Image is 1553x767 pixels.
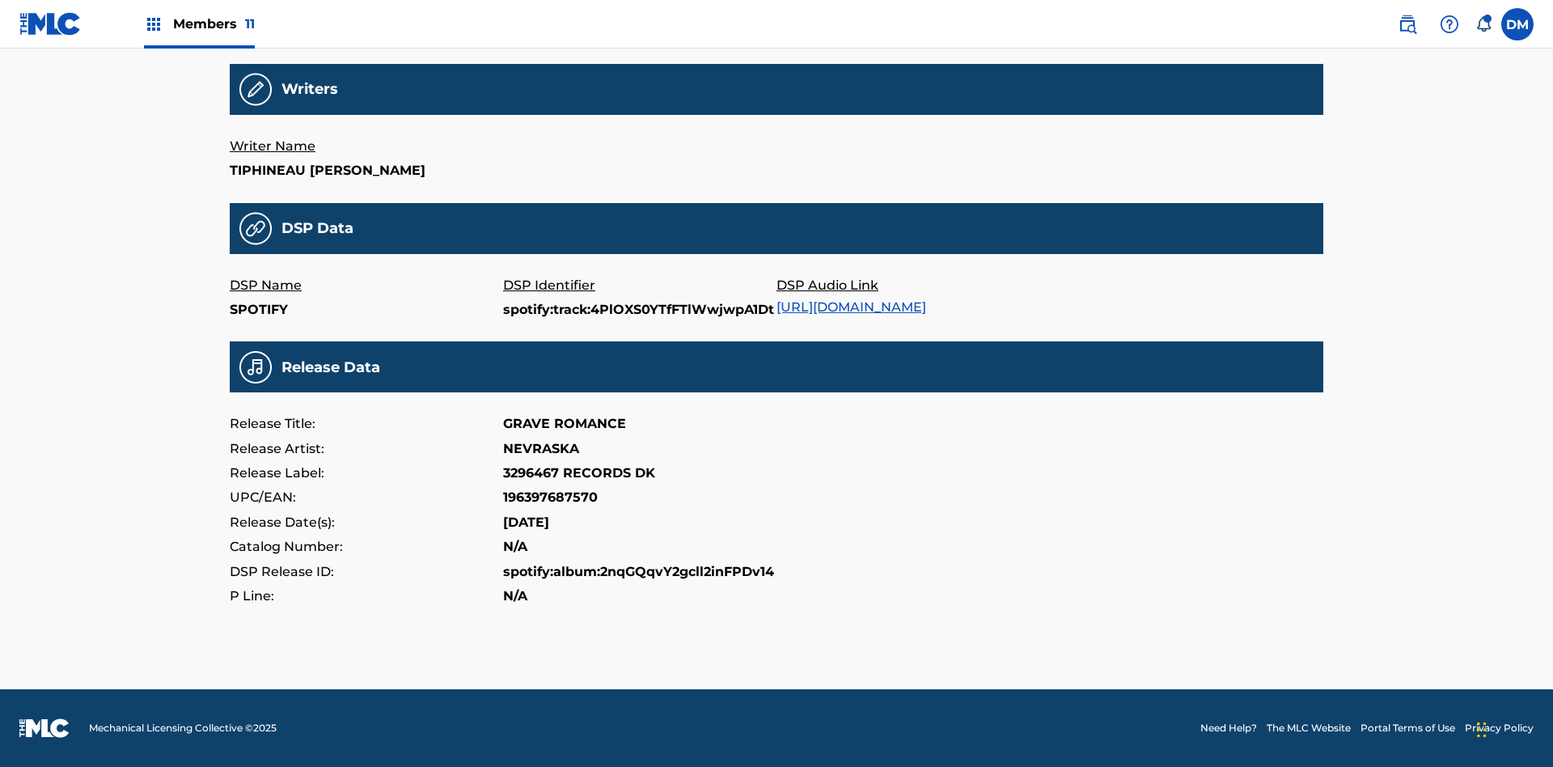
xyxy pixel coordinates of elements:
h5: DSP Data [281,219,353,238]
a: Portal Terms of Use [1360,721,1455,735]
p: spotify:track:4PlOXS0YTfFTlWwjwpA1Dt [503,298,776,322]
p: N/A [503,584,527,608]
p: [DATE] [503,511,549,535]
img: MLC Logo [19,12,82,36]
p: Release Date(s): [230,511,503,535]
p: N/A [503,535,527,559]
h5: Release Data [281,358,380,377]
p: Release Title: [230,412,503,436]
span: Members [173,15,255,33]
div: Help [1433,8,1466,40]
p: 3296467 RECORDS DK [503,461,655,485]
p: 196397687570 [503,485,598,510]
p: Release Label: [230,461,503,485]
p: DSP Release ID: [230,560,503,584]
a: Public Search [1391,8,1424,40]
span: 11 [245,16,255,32]
h5: Writers [281,80,338,99]
p: SPOTIFY [230,298,503,322]
img: 75424d043b2694df37d4.png [239,351,272,383]
div: User Menu [1501,8,1534,40]
p: TIPHINEAU [PERSON_NAME] [230,159,503,183]
p: Release Artist: [230,437,503,461]
img: Recording Writers [239,73,272,106]
p: DSP Identifier [503,273,776,298]
img: Top Rightsholders [144,15,163,34]
div: Notifications [1475,16,1492,32]
span: Mechanical Licensing Collective © 2025 [89,721,277,735]
a: Privacy Policy [1465,721,1534,735]
a: [URL][DOMAIN_NAME] [776,299,926,315]
iframe: Chat Widget [1472,689,1553,767]
a: Need Help? [1200,721,1257,735]
img: help [1440,15,1459,34]
p: UPC/EAN: [230,485,503,510]
img: search [1398,15,1417,34]
img: logo [19,718,70,738]
p: Writer Name [230,134,503,159]
p: DSP Audio Link [776,273,1050,298]
p: spotify:album:2nqGQqvY2gcll2inFPDv14 [503,560,774,584]
p: Catalog Number: [230,535,503,559]
p: DSP Name [230,273,503,298]
p: NEVRASKA [503,437,579,461]
p: GRAVE ROMANCE [503,412,626,436]
p: P Line: [230,584,503,608]
div: Drag [1477,706,1487,754]
img: 31a9e25fa6e13e71f14b.png [239,212,272,245]
a: The MLC Website [1267,721,1351,735]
